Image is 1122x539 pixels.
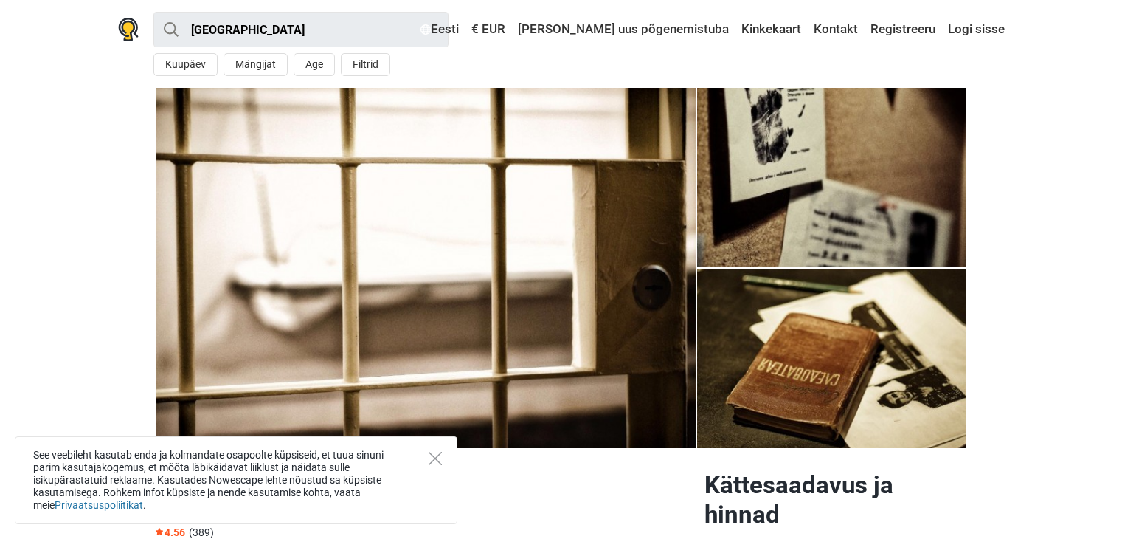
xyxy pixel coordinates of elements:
[697,269,967,448] img: Põgenemine Vanglast photo 5
[224,53,288,76] button: Mängijat
[944,16,1005,43] a: Logi sisse
[153,53,218,76] button: Kuupäev
[697,269,967,448] a: Põgenemine Vanglast photo 4
[417,16,463,43] a: Eesti
[15,436,457,524] div: See veebileht kasutab enda ja kolmandate osapoolte küpsiseid, et tuua sinuni parim kasutajakogemu...
[867,16,939,43] a: Registreeru
[189,526,214,538] span: (389)
[704,470,967,529] h2: Kättesaadavus ja hinnad
[429,452,442,465] button: Close
[468,16,509,43] a: € EUR
[420,24,431,35] img: Eesti
[341,53,390,76] button: Filtrid
[118,18,139,41] img: Nowescape logo
[738,16,805,43] a: Kinkekaart
[156,526,185,538] span: 4.56
[697,88,967,267] img: Põgenemine Vanglast photo 4
[156,88,696,448] img: Põgenemine Vanglast photo 11
[294,53,335,76] button: Age
[55,499,143,511] a: Privaatsuspoliitikat
[156,528,163,535] img: Star
[697,88,967,267] a: Põgenemine Vanglast photo 3
[153,12,449,47] input: proovi “Tallinn”
[156,88,696,448] a: Põgenemine Vanglast photo 10
[514,16,733,43] a: [PERSON_NAME] uus põgenemistuba
[810,16,862,43] a: Kontakt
